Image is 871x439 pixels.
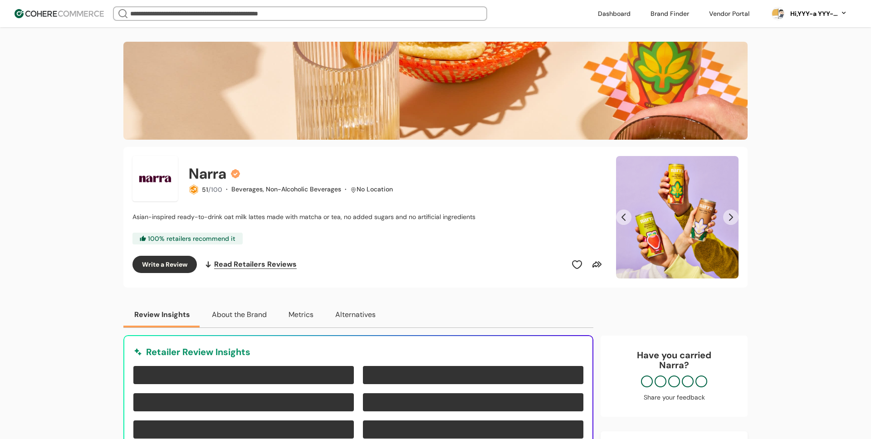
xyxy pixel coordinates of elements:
[132,156,178,201] img: Brand Photo
[788,9,838,19] div: Hi, YYY-a YYY-aa
[771,7,785,20] svg: 0 percent
[202,185,208,194] span: 51
[201,302,278,327] button: About the Brand
[610,350,739,370] div: Have you carried
[788,9,847,19] button: Hi,YYY-a YYY-aa
[616,156,739,278] div: Slide 1
[226,185,228,193] span: ·
[132,233,243,244] div: 100 % retailers recommend it
[345,185,347,193] span: ·
[610,393,739,402] div: Share your feedback
[204,256,297,273] a: Read Retailers Reviews
[214,259,297,270] span: Read Retailers Reviews
[616,210,631,225] button: Previous Slide
[208,185,222,194] span: /100
[231,185,341,193] span: Beverages, Non-Alcoholic Beverages
[132,256,197,273] button: Write a Review
[123,42,748,140] img: Brand cover image
[610,360,739,370] p: Narra ?
[616,156,739,278] img: Slide 0
[357,185,393,194] div: No Location
[723,210,739,225] button: Next Slide
[132,213,475,221] span: Asian-inspired ready-to-drink oat milk lattes made with matcha or tea, no added sugars and no art...
[15,9,104,18] img: Cohere Logo
[123,302,201,327] button: Review Insights
[189,163,226,185] h2: Narra
[133,345,583,359] div: Retailer Review Insights
[324,302,387,327] button: Alternatives
[278,302,324,327] button: Metrics
[616,156,739,278] div: Carousel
